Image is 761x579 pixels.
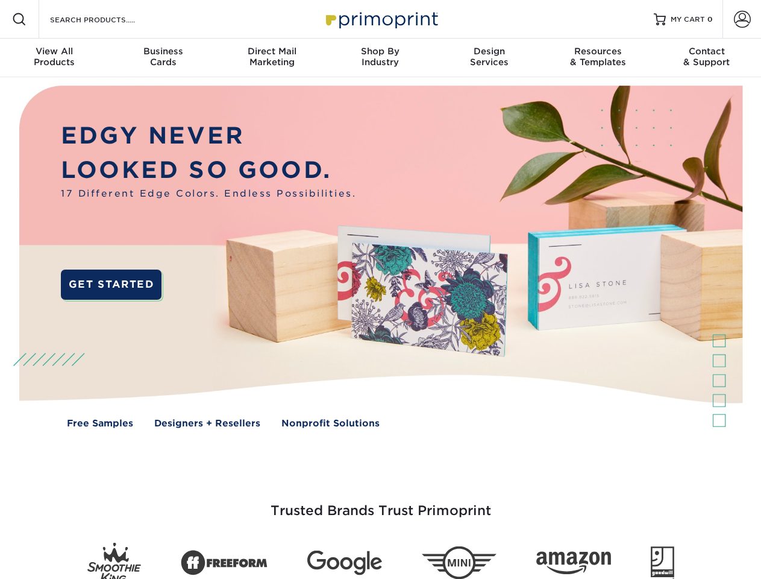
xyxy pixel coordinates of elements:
input: SEARCH PRODUCTS..... [49,12,166,27]
span: Direct Mail [218,46,326,57]
div: & Templates [543,46,652,68]
div: & Support [653,46,761,68]
h3: Trusted Brands Trust Primoprint [28,474,733,533]
a: GET STARTED [61,270,161,300]
div: Cards [108,46,217,68]
a: BusinessCards [108,39,217,77]
a: DesignServices [435,39,543,77]
span: 17 Different Edge Colors. Endless Possibilities. [61,187,356,201]
span: Contact [653,46,761,57]
div: Services [435,46,543,68]
p: LOOKED SO GOOD. [61,153,356,188]
span: MY CART [671,14,705,25]
a: Nonprofit Solutions [281,417,380,431]
span: Design [435,46,543,57]
div: Marketing [218,46,326,68]
span: Resources [543,46,652,57]
a: Contact& Support [653,39,761,77]
a: Shop ByIndustry [326,39,434,77]
img: Primoprint [321,6,441,32]
a: Resources& Templates [543,39,652,77]
img: Goodwill [651,546,674,579]
a: Free Samples [67,417,133,431]
a: Direct MailMarketing [218,39,326,77]
img: Google [307,551,382,575]
a: Designers + Resellers [154,417,260,431]
img: Amazon [536,552,611,575]
span: 0 [707,15,713,24]
span: Business [108,46,217,57]
p: EDGY NEVER [61,119,356,153]
div: Industry [326,46,434,68]
span: Shop By [326,46,434,57]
